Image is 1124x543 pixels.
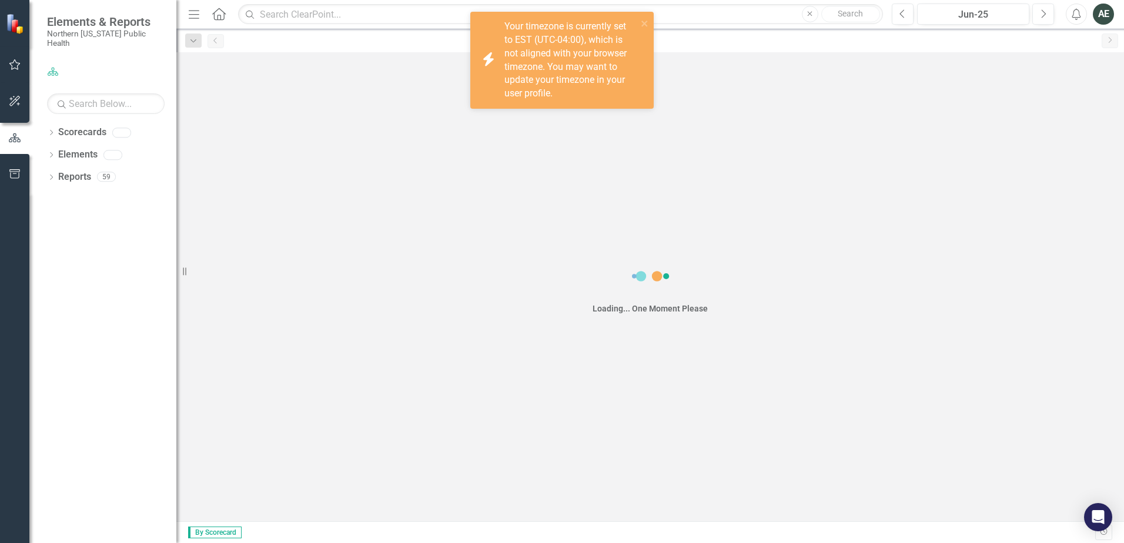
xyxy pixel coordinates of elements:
div: 59 [97,172,116,182]
input: Search Below... [47,93,165,114]
button: Jun-25 [917,4,1029,25]
span: By Scorecard [188,527,242,538]
a: Elements [58,148,98,162]
span: Elements & Reports [47,15,165,29]
span: Search [838,9,863,18]
button: close [641,16,649,30]
div: Open Intercom Messenger [1084,503,1112,531]
a: Reports [58,170,91,184]
div: Loading... One Moment Please [593,303,708,314]
button: AE [1093,4,1114,25]
input: Search ClearPoint... [238,4,883,25]
img: ClearPoint Strategy [6,13,26,33]
a: Scorecards [58,126,106,139]
small: Northern [US_STATE] Public Health [47,29,165,48]
div: Jun-25 [921,8,1025,22]
div: Your timezone is currently set to EST (UTC-04:00), which is not aligned with your browser timezon... [504,20,637,100]
button: Search [821,6,880,22]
